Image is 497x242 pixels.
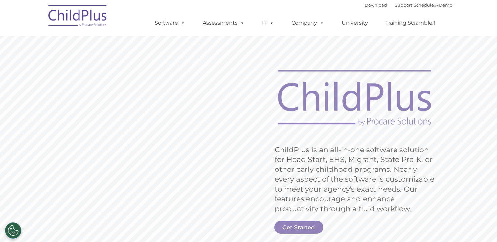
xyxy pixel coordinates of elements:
[395,2,412,8] a: Support
[256,16,281,30] a: IT
[365,2,452,8] font: |
[275,145,438,214] rs-layer: ChildPlus is an all-in-one software solution for Head Start, EHS, Migrant, State Pre-K, or other ...
[5,222,21,239] button: Cookies Settings
[335,16,374,30] a: University
[274,221,323,234] a: Get Started
[414,2,452,8] a: Schedule A Demo
[285,16,331,30] a: Company
[45,0,111,33] img: ChildPlus by Procare Solutions
[196,16,251,30] a: Assessments
[148,16,192,30] a: Software
[379,16,441,30] a: Training Scramble!!
[365,2,387,8] a: Download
